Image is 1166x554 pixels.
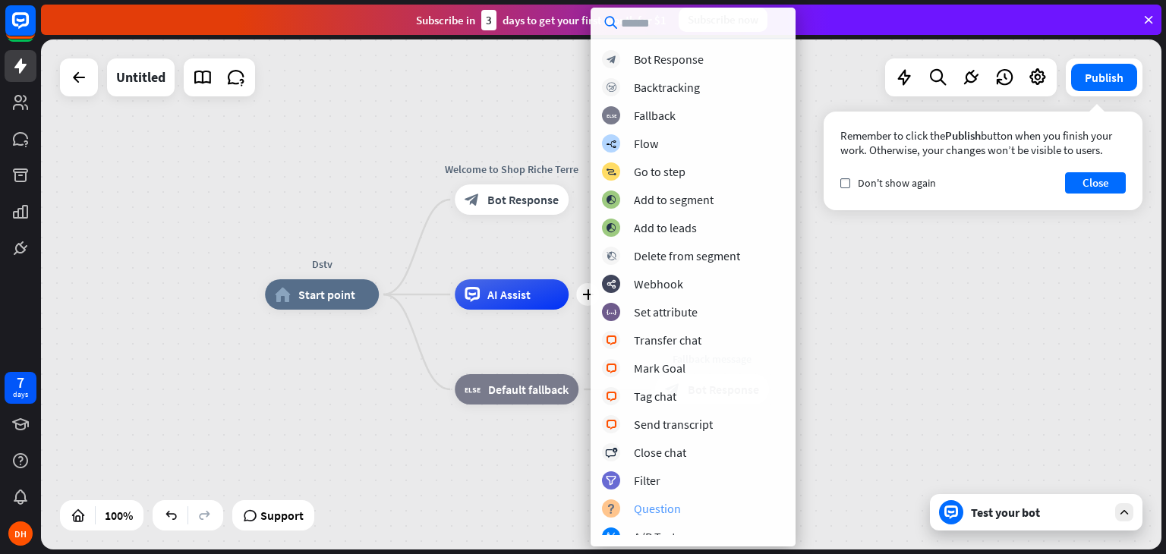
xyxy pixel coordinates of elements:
div: Untitled [116,58,165,96]
div: Webhook [634,276,683,291]
button: Close [1065,172,1126,194]
i: filter [606,476,616,486]
div: Go to step [634,164,685,179]
i: block_add_to_segment [606,223,616,233]
i: block_close_chat [605,448,617,458]
span: Start point [298,287,355,302]
i: block_livechat [606,420,617,430]
div: Set attribute [634,304,698,319]
div: Backtracking [634,80,700,95]
div: A/B Test [634,529,676,544]
i: block_bot_response [607,55,616,65]
div: Send transcript [634,417,713,432]
span: Publish [945,128,981,143]
i: block_backtracking [607,83,616,93]
div: days [13,389,28,400]
button: Publish [1071,64,1137,91]
div: Filter [634,473,660,488]
div: DH [8,521,33,546]
span: Default fallback [488,382,569,397]
i: block_goto [606,167,616,177]
div: 3 [481,10,496,30]
div: Add to segment [634,192,714,207]
div: Mark Goal [634,360,685,376]
div: Fallback [634,108,676,123]
i: block_delete_from_segment [607,251,616,261]
i: block_ab_testing [607,532,616,542]
div: Tag chat [634,389,676,404]
i: webhooks [607,279,616,289]
div: Delete from segment [634,248,740,263]
div: 7 [17,376,24,389]
i: plus [582,289,594,300]
div: Flow [634,136,658,151]
i: block_livechat [606,364,617,373]
a: 7 days [5,372,36,404]
div: Close chat [634,445,686,460]
i: builder_tree [606,139,616,149]
span: Support [260,503,304,527]
span: Bot Response [487,192,559,207]
div: Test your bot [971,505,1108,520]
i: block_livechat [606,392,617,401]
span: Don't show again [858,176,936,190]
span: AI Assist [487,287,531,302]
div: Welcome to Shop Riche Terre [443,162,580,177]
div: Question [634,501,681,516]
i: block_fallback [607,111,616,121]
div: Remember to click the button when you finish your work. Otherwise, your changes won’t be visible ... [840,128,1126,157]
i: block_livechat [606,335,617,345]
div: Subscribe in days to get your first month for $1 [416,10,667,30]
button: Open LiveChat chat widget [12,6,58,52]
div: Add to leads [634,220,697,235]
div: Dstv [254,257,390,272]
div: Bot Response [634,52,704,67]
i: block_add_to_segment [606,195,616,205]
i: block_question [607,504,616,514]
i: home_2 [275,287,291,302]
i: block_set_attribute [607,307,616,317]
div: Transfer chat [634,332,701,348]
i: block_bot_response [465,192,480,207]
div: 100% [100,503,137,527]
i: block_fallback [465,382,481,397]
